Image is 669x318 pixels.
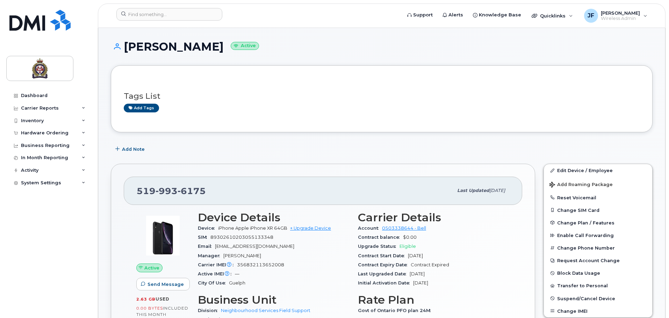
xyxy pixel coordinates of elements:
[489,188,505,193] span: [DATE]
[557,220,614,225] span: Change Plan / Features
[457,188,489,193] span: Last updated
[557,233,614,238] span: Enable Call Forwarding
[178,186,206,196] span: 6175
[544,204,652,216] button: Change SIM Card
[111,143,151,155] button: Add Note
[215,244,294,249] span: [EMAIL_ADDRESS][DOMAIN_NAME]
[221,308,310,313] a: Neighbourhood Services Field Support
[549,182,613,188] span: Add Roaming Package
[136,278,190,290] button: Send Message
[408,253,423,258] span: [DATE]
[237,262,284,267] span: 356832113652008
[544,242,652,254] button: Change Phone Number
[358,271,410,276] span: Last Upgraded Date
[136,306,163,311] span: 0.00 Bytes
[358,235,403,240] span: Contract balance
[223,253,261,258] span: [PERSON_NAME]
[198,294,350,306] h3: Business Unit
[142,215,184,257] img: image20231002-3703462-1qb80zy.jpeg
[198,253,223,258] span: Manager
[124,92,640,101] h3: Tags List
[198,262,237,267] span: Carrier IMEI
[544,267,652,279] button: Block Data Usage
[544,279,652,292] button: Transfer to Personal
[218,225,287,231] span: iPhone Apple iPhone XR 64GB
[229,280,245,286] span: Guelph
[544,229,652,242] button: Enable Call Forwarding
[124,104,159,112] a: Add tags
[544,292,652,305] button: Suspend/Cancel Device
[544,164,652,177] a: Edit Device / Employee
[358,294,510,306] h3: Rate Plan
[358,262,411,267] span: Contract Expiry Date
[198,235,210,240] span: SIM
[148,281,184,288] span: Send Message
[290,225,331,231] a: + Upgrade Device
[231,42,259,50] small: Active
[198,225,218,231] span: Device
[544,177,652,191] button: Add Roaming Package
[122,146,145,153] span: Add Note
[544,216,652,229] button: Change Plan / Features
[400,244,416,249] span: Eligible
[144,265,159,271] span: Active
[156,186,178,196] span: 993
[136,297,156,302] span: 2.63 GB
[358,211,510,224] h3: Carrier Details
[358,308,434,313] span: Govt of Ontario PFO plan 24M
[544,254,652,267] button: Request Account Change
[198,280,229,286] span: City Of Use
[136,305,188,317] span: included this month
[544,305,652,317] button: Change IMEI
[403,235,417,240] span: $0.00
[358,253,408,258] span: Contract Start Date
[198,271,235,276] span: Active IMEI
[358,225,382,231] span: Account
[410,271,425,276] span: [DATE]
[411,262,449,267] span: Contract Expired
[156,296,170,302] span: used
[137,186,206,196] span: 519
[198,211,350,224] h3: Device Details
[235,271,239,276] span: —
[557,296,615,301] span: Suspend/Cancel Device
[382,225,426,231] a: 0503338644 - Bell
[198,244,215,249] span: Email
[111,40,653,53] h1: [PERSON_NAME]
[413,280,428,286] span: [DATE]
[358,280,413,286] span: Initial Activation Date
[198,308,221,313] span: Division
[544,191,652,204] button: Reset Voicemail
[358,244,400,249] span: Upgrade Status
[210,235,273,240] span: 89302610203055133348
